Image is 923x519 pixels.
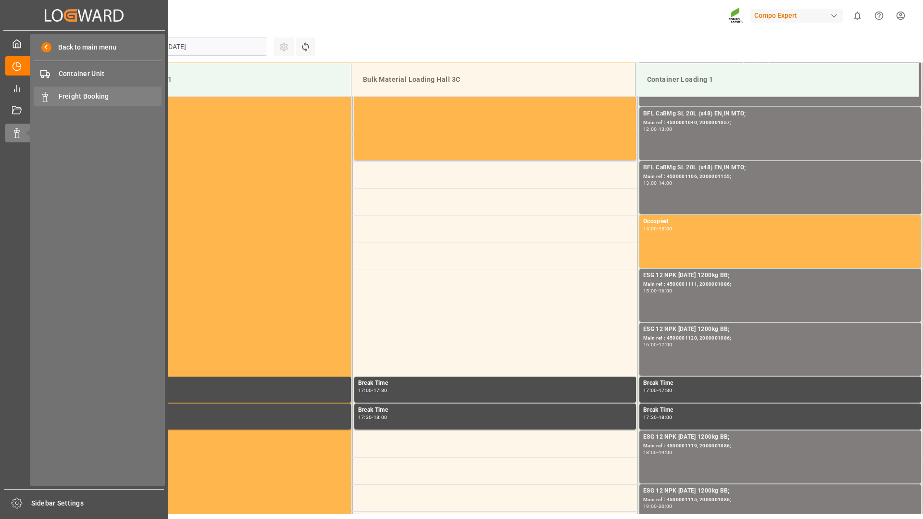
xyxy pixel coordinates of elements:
[34,64,162,83] a: Container Unit
[643,109,917,119] div: BFL CaBMg SL 20L (x48) EN,IN MTO;
[657,127,659,131] div: -
[643,127,657,131] div: 12:00
[659,415,673,419] div: 18:00
[359,71,627,89] div: Bulk Material Loading Hall 3C
[657,227,659,231] div: -
[643,342,657,347] div: 16:00
[59,91,162,101] span: Freight Booking
[358,379,632,388] div: Break Time
[643,325,917,334] div: ESG 12 NPK [DATE] 1200kg BB;
[659,127,673,131] div: 13:00
[868,5,890,26] button: Help Center
[59,69,162,79] span: Container Unit
[659,504,673,508] div: 20:00
[657,289,659,293] div: -
[358,405,632,415] div: Break Time
[643,405,917,415] div: Break Time
[643,227,657,231] div: 14:00
[643,119,917,127] div: Main ref : 4500001040, 2000001057;
[161,38,267,56] input: DD.MM.YYYY
[847,5,868,26] button: show 0 new notifications
[374,415,387,419] div: 18:00
[372,415,373,419] div: -
[73,405,347,415] div: Break Time
[75,71,343,89] div: Bulk Material Loading Hall 1
[643,388,657,392] div: 17:00
[31,498,164,508] span: Sidebar Settings
[643,163,917,173] div: BFL CaBMg SL 20L (x48) EN,IN MTO;
[374,388,387,392] div: 17:30
[643,450,657,455] div: 18:00
[659,181,673,185] div: 14:00
[657,450,659,455] div: -
[657,181,659,185] div: -
[643,496,917,504] div: Main ref : 4500001115, 2000001086;
[659,227,673,231] div: 15:00
[372,388,373,392] div: -
[34,87,162,105] a: Freight Booking
[358,388,372,392] div: 17:00
[73,379,347,388] div: Break Time
[657,504,659,508] div: -
[643,504,657,508] div: 19:00
[643,181,657,185] div: 13:00
[5,34,163,53] a: My Cockpit
[657,415,659,419] div: -
[750,9,843,23] div: Compo Expert
[643,71,911,89] div: Container Loading 1
[5,56,163,75] a: Timeslot Management
[643,379,917,388] div: Break Time
[728,7,744,24] img: Screenshot%202023-09-29%20at%2010.02.21.png_1712312052.png
[643,289,657,293] div: 15:00
[657,388,659,392] div: -
[643,432,917,442] div: ESG 12 NPK [DATE] 1200kg BB;
[358,415,372,419] div: 17:30
[643,486,917,496] div: ESG 12 NPK [DATE] 1200kg BB;
[643,280,917,289] div: Main ref : 4500001111, 2000001086;
[657,342,659,347] div: -
[643,217,917,227] div: Occupied
[659,289,673,293] div: 16:00
[659,342,673,347] div: 17:00
[750,6,847,25] button: Compo Expert
[643,334,917,342] div: Main ref : 4500001120, 2000001086;
[659,450,673,455] div: 19:00
[643,173,917,181] div: Main ref : 4500001106, 2000001155;
[643,271,917,280] div: ESG 12 NPK [DATE] 1200kg BB;
[51,42,116,52] span: Back to main menu
[659,388,673,392] div: 17:30
[643,415,657,419] div: 17:30
[643,442,917,450] div: Main ref : 4500001119, 2000001086;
